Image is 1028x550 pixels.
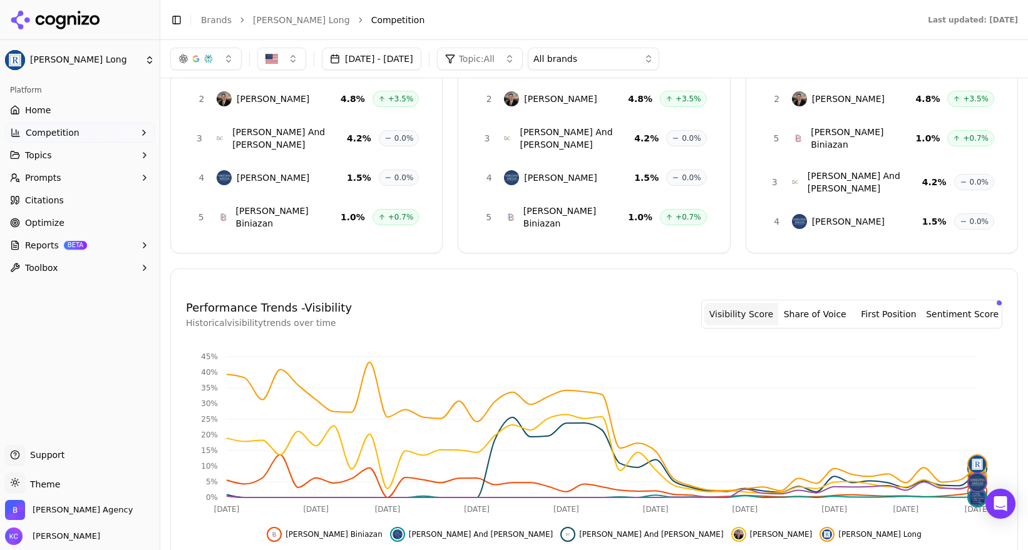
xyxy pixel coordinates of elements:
span: [PERSON_NAME] [812,93,885,105]
div: Open Intercom Messenger [985,489,1015,519]
button: Hide chaikin and sherman data [390,527,553,542]
span: 4.2 % [347,132,371,145]
div: Last updated: [DATE] [928,15,1018,25]
span: Topic: All [459,53,495,65]
img: Bob Agency [5,500,25,520]
img: regan zambri long [969,456,986,473]
span: 4.2 % [922,176,947,188]
tspan: [DATE] [821,505,847,514]
p: Historical visibility trends over time [186,317,352,329]
span: All brands [533,53,577,65]
img: Regan Zambri Long [5,50,25,70]
a: Home [5,100,155,120]
span: 5 [194,211,208,223]
span: 4 [769,215,784,228]
span: [PERSON_NAME] Biniazan [285,529,383,539]
span: Prompts [25,171,61,184]
span: 2 [481,93,496,105]
tspan: 25% [201,415,218,424]
span: [PERSON_NAME] And [PERSON_NAME] [409,529,553,539]
span: [PERSON_NAME] [237,171,309,184]
span: Bob Agency [33,504,133,516]
img: cohen and cohen [563,529,573,539]
span: +3.5% [388,94,414,104]
button: Topics [5,145,155,165]
tspan: 15% [201,446,218,455]
span: Toolbox [25,262,58,274]
img: Breit Biniazan [791,131,806,146]
button: Visibility Score [704,303,778,325]
img: Cohen And Cohen [500,131,515,146]
tspan: [DATE] [303,505,329,514]
button: Hide breit biniazan data [267,527,383,542]
tspan: 35% [201,384,218,392]
img: simeone miller [969,474,986,491]
tspan: [DATE] [214,505,240,514]
img: Breit Biniazan [216,210,231,225]
button: Open organization switcher [5,500,133,520]
span: Reports [25,239,59,252]
img: Cohen And Cohen [788,175,803,190]
span: Theme [25,479,60,489]
tspan: [DATE] [732,505,758,514]
span: +3.5% [676,94,701,104]
span: 3 [194,132,205,145]
button: Sentiment Score [925,303,999,325]
div: Platform [5,80,155,100]
span: Topics [25,149,52,161]
span: Citations [25,194,64,206]
tspan: 5% [206,477,218,486]
button: Toolbox [5,258,155,278]
button: Competition [5,123,155,143]
span: 2 [769,93,784,105]
span: 4.2 % [634,132,659,145]
tspan: [DATE] [965,505,990,514]
nav: breadcrumb [201,14,903,26]
span: [PERSON_NAME] Biniazan [236,205,341,230]
span: Home [25,104,51,116]
span: +3.5% [963,94,989,104]
img: breit biniazan [269,529,279,539]
tspan: 45% [201,352,218,361]
img: Simeone Miller [217,170,232,185]
button: Hide price benowitz data [731,527,813,542]
span: [PERSON_NAME] [28,531,100,542]
tspan: [DATE] [553,505,579,514]
img: chaikin and sherman [969,489,986,506]
span: 3 [481,132,492,145]
span: [PERSON_NAME] [524,171,597,184]
span: 1.5 % [347,171,371,184]
span: [PERSON_NAME] Biniazan [811,126,915,151]
img: Price Benowitz [792,91,807,106]
span: 0.0% [682,133,701,143]
a: Brands [201,15,232,25]
span: 4.8 % [916,93,940,105]
tspan: 0% [206,493,218,502]
span: [PERSON_NAME] Long [30,54,140,66]
button: Prompts [5,168,155,188]
span: [PERSON_NAME] [237,93,309,105]
span: +0.7% [963,133,989,143]
span: [PERSON_NAME] Biniazan [523,205,628,230]
span: 4.8 % [341,93,365,105]
span: +0.7% [388,212,414,222]
tspan: 40% [201,368,218,377]
span: 0.0% [394,173,414,183]
span: [PERSON_NAME] [524,93,597,105]
tspan: 20% [201,430,218,439]
tspan: [DATE] [375,505,401,514]
span: 1.0 % [341,211,365,223]
span: 0.0% [970,177,989,187]
img: Price Benowitz [217,91,232,106]
img: Kristine Cunningham [5,527,23,545]
tspan: [DATE] [464,505,490,514]
a: [PERSON_NAME] Long [253,14,350,26]
a: Citations [5,190,155,210]
span: [PERSON_NAME] And [PERSON_NAME] [808,170,922,195]
span: 5 [481,211,496,223]
span: 0.0% [970,216,989,227]
span: Support [25,449,64,461]
img: Price Benowitz [504,91,519,106]
img: chaikin and sherman [393,529,403,539]
button: Hide regan zambri long data [820,527,922,542]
